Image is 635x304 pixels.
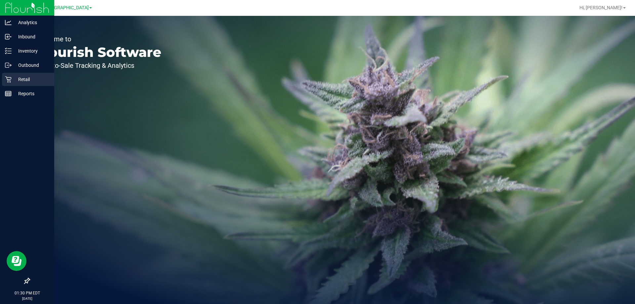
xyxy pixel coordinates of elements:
[12,47,51,55] p: Inventory
[7,251,26,271] iframe: Resource center
[579,5,622,10] span: Hi, [PERSON_NAME]!
[5,76,12,83] inline-svg: Retail
[3,290,51,296] p: 01:30 PM EDT
[36,36,161,42] p: Welcome to
[5,62,12,68] inline-svg: Outbound
[12,61,51,69] p: Outbound
[43,5,89,11] span: [GEOGRAPHIC_DATA]
[36,62,161,69] p: Seed-to-Sale Tracking & Analytics
[5,48,12,54] inline-svg: Inventory
[12,19,51,26] p: Analytics
[36,46,161,59] p: Flourish Software
[12,33,51,41] p: Inbound
[5,90,12,97] inline-svg: Reports
[5,19,12,26] inline-svg: Analytics
[3,296,51,301] p: [DATE]
[5,33,12,40] inline-svg: Inbound
[12,90,51,98] p: Reports
[12,75,51,83] p: Retail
